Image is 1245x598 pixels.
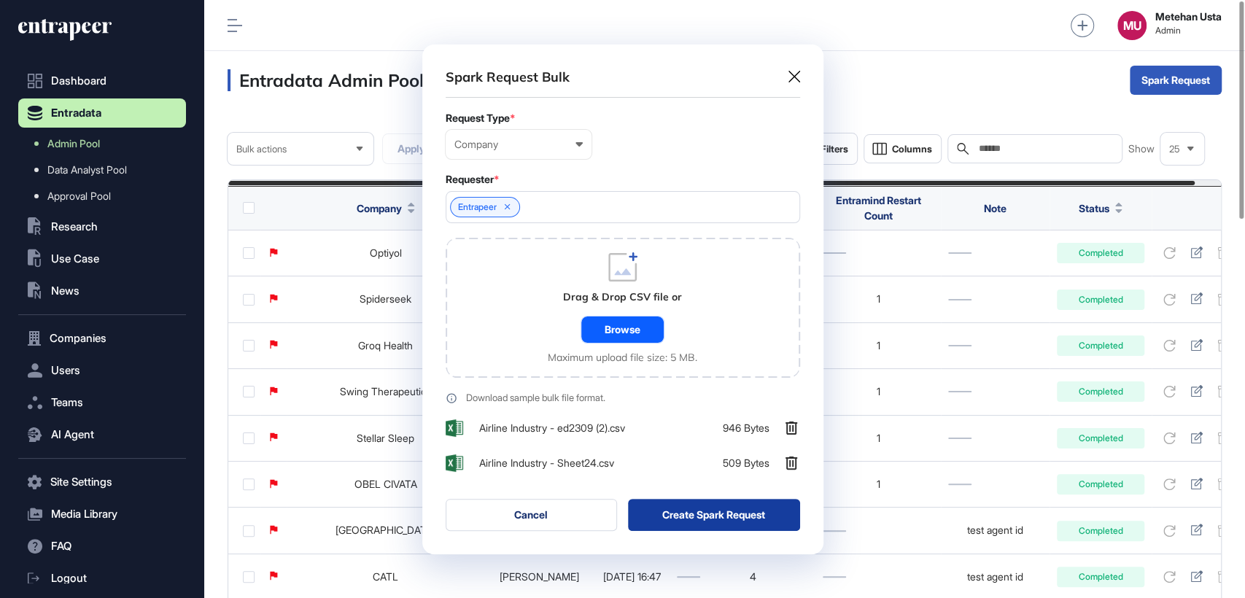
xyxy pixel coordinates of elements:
div: Company [454,139,583,150]
span: Airline Industry - Sheet24.csv [479,457,614,469]
img: AhpaqJCb49MR9Xxu7SkuGhZYRwWha62sieDtiJP64QGBCNNHjaAAAAAElFTkSuQmCC [446,419,463,437]
div: Maximum upload file size: 5 MB. [548,352,697,363]
a: Download sample bulk file format. [446,392,800,404]
span: Airline Industry - ed2309 (2).csv [479,422,625,434]
div: Download sample bulk file format. [466,393,605,403]
img: AhpaqJCb49MR9Xxu7SkuGhZYRwWha62sieDtiJP64QGBCNNHjaAAAAAElFTkSuQmCC [446,454,463,472]
span: 946 Bytes [723,422,769,434]
div: Requester [446,174,800,185]
span: 509 Bytes [723,457,769,469]
button: Cancel [446,499,618,531]
div: Request Type [446,112,800,124]
span: Entrapeer [458,202,497,212]
div: Browse [581,317,664,343]
div: Drag & Drop CSV file or [563,290,682,305]
div: Spark Request Bulk [446,68,570,86]
button: Create Spark Request [628,499,800,531]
